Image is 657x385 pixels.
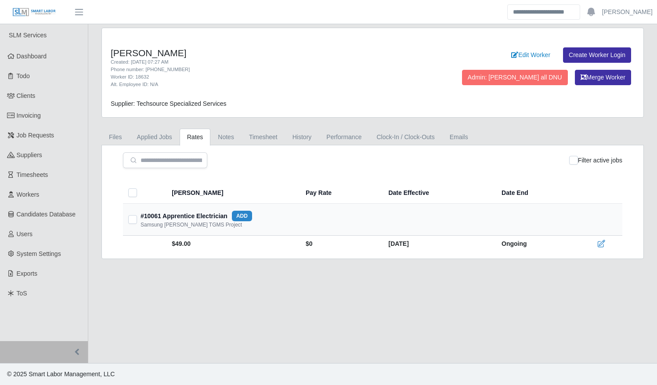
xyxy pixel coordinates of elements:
td: $49.00 [166,236,299,252]
a: Applied Jobs [130,129,180,146]
span: Candidates Database [17,211,76,218]
a: Files [101,129,130,146]
button: add [232,211,252,221]
div: Alt. Employee ID: N/A [111,81,411,88]
span: Exports [17,270,37,277]
span: ToS [17,290,27,297]
span: Todo [17,72,30,79]
span: Supplier: Techsource Specialized Services [111,100,227,107]
th: Pay Rate [299,182,381,204]
button: Merge Worker [575,70,631,85]
button: Admin: [PERSON_NAME] all DNU [462,70,568,85]
a: Clock-In / Clock-Outs [369,129,442,146]
div: Filter active jobs [569,152,622,168]
span: Users [17,230,33,237]
div: Worker ID: 18632 [111,73,411,81]
div: #10061 Apprentice Electrician [141,211,252,221]
input: Search [507,4,580,20]
a: Performance [319,129,369,146]
div: Samsung [PERSON_NAME] TGMS Project [141,221,242,228]
h4: [PERSON_NAME] [111,47,411,58]
th: [PERSON_NAME] [166,182,299,204]
div: Phone number: [PHONE_NUMBER] [111,66,411,73]
a: Edit Worker [505,47,556,63]
span: Clients [17,92,36,99]
span: SLM Services [9,32,47,39]
span: Timesheets [17,171,48,178]
a: Emails [442,129,476,146]
span: Workers [17,191,40,198]
a: Rates [180,129,211,146]
a: History [285,129,319,146]
span: Job Requests [17,132,54,139]
img: SLM Logo [12,7,56,17]
span: System Settings [17,250,61,257]
a: [PERSON_NAME] [602,7,653,17]
span: Dashboard [17,53,47,60]
td: $0 [299,236,381,252]
a: Create Worker Login [563,47,631,63]
a: Timesheet [242,129,285,146]
td: Ongoing [495,236,579,252]
span: Suppliers [17,151,42,158]
div: Created: [DATE] 07:27 AM [111,58,411,66]
th: Date End [495,182,579,204]
td: [DATE] [381,236,495,252]
span: Invoicing [17,112,41,119]
th: Date Effective [381,182,495,204]
span: © 2025 Smart Labor Management, LLC [7,371,115,378]
a: Notes [210,129,242,146]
